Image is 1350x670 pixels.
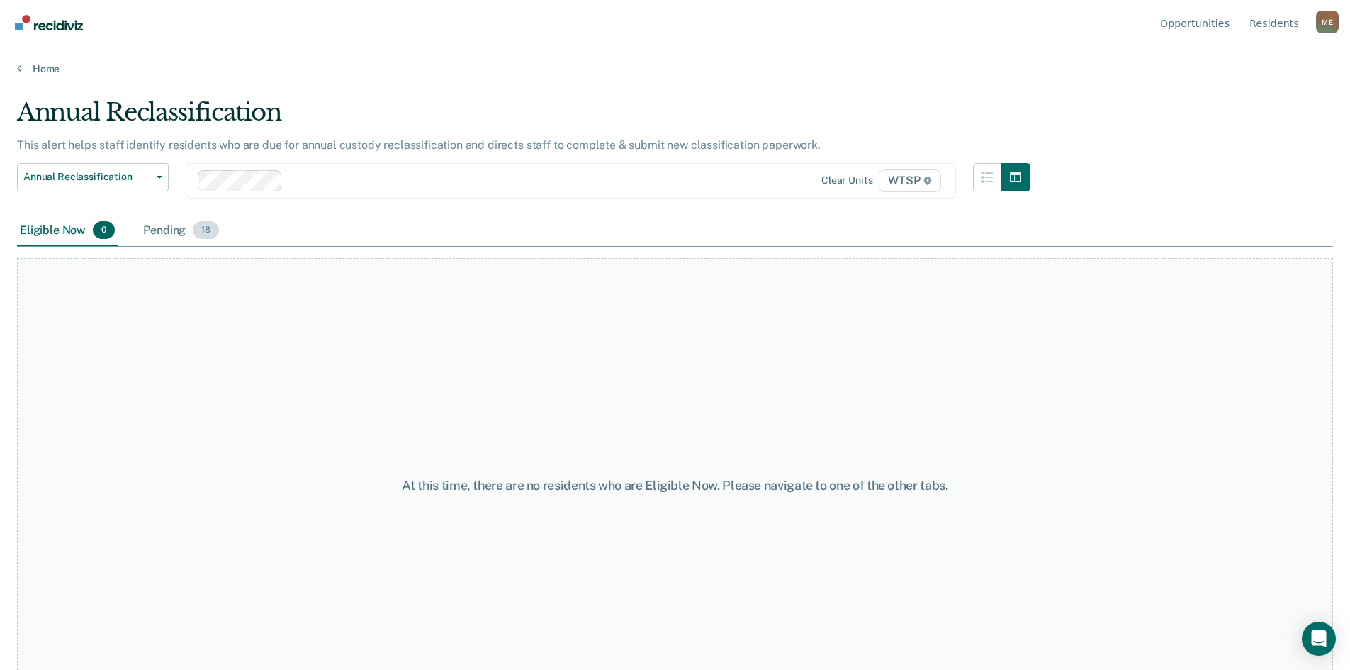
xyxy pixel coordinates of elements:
[821,174,873,186] div: Clear units
[15,15,83,30] img: Recidiviz
[879,169,941,192] span: WTSP
[1316,11,1339,33] button: Profile dropdown button
[17,62,1333,75] a: Home
[1316,11,1339,33] div: M E
[93,221,115,240] span: 0
[17,163,169,191] button: Annual Reclassification
[140,216,222,247] div: Pending18
[193,221,219,240] span: 18
[17,138,821,152] p: This alert helps staff identify residents who are due for annual custody reclassification and dir...
[1302,622,1336,656] div: Open Intercom Messenger
[17,216,118,247] div: Eligible Now0
[347,478,1004,493] div: At this time, there are no residents who are Eligible Now. Please navigate to one of the other tabs.
[17,98,1030,138] div: Annual Reclassification
[23,171,151,183] span: Annual Reclassification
